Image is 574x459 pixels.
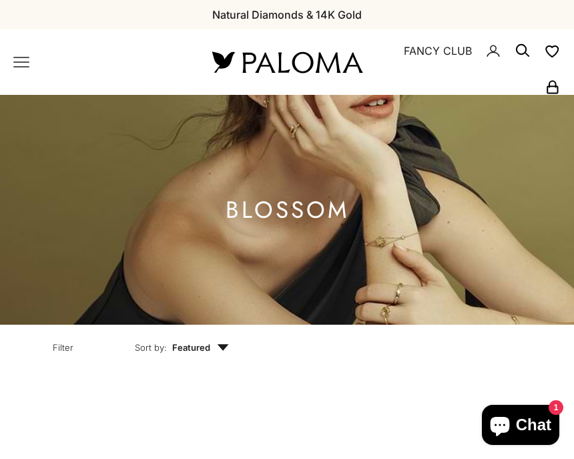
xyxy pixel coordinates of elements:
[212,6,362,23] p: Natural Diamonds & 14K Gold
[135,341,167,354] span: Sort by:
[22,325,104,366] button: Filter
[478,405,563,448] inbox-online-store-chat: Shopify online store chat
[13,54,180,70] nav: Primary navigation
[404,42,472,59] a: FANCY CLUB
[226,202,349,218] h1: Blossom
[172,341,229,354] span: Featured
[394,29,561,95] nav: Secondary navigation
[104,325,260,366] button: Sort by: Featured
